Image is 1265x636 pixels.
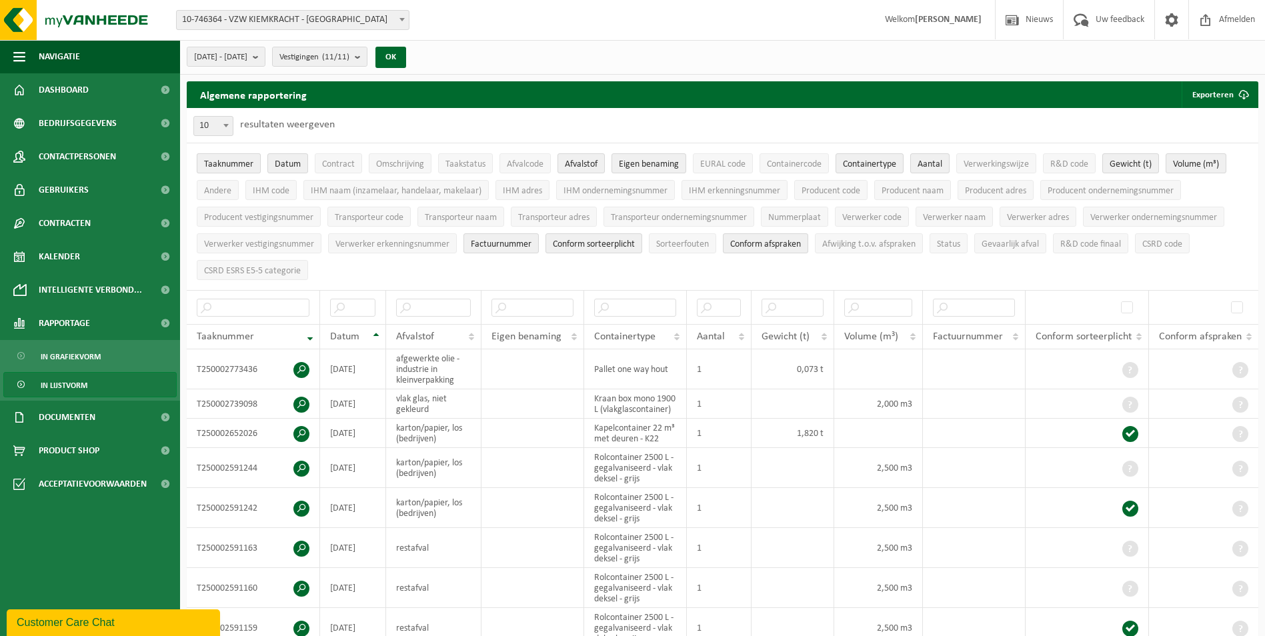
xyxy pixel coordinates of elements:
[649,233,716,253] button: SorteerfoutenSorteerfouten: Activate to sort
[495,180,549,200] button: IHM adresIHM adres: Activate to sort
[3,343,177,369] a: In grafiekvorm
[752,349,834,389] td: 0,073 t
[687,349,752,389] td: 1
[687,528,752,568] td: 1
[761,207,828,227] button: NummerplaatNummerplaat: Activate to sort
[320,528,386,568] td: [DATE]
[794,180,868,200] button: Producent codeProducent code: Activate to sort
[982,239,1039,249] span: Gevaarlijk afval
[933,331,1003,342] span: Factuurnummer
[327,207,411,227] button: Transporteur codeTransporteur code: Activate to sort
[386,488,482,528] td: karton/papier, los (bedrijven)
[320,419,386,448] td: [DATE]
[687,448,752,488] td: 1
[1173,159,1219,169] span: Volume (m³)
[320,448,386,488] td: [DATE]
[320,349,386,389] td: [DATE]
[842,213,902,223] span: Verwerker code
[39,73,89,107] span: Dashboard
[958,180,1034,200] button: Producent adresProducent adres: Activate to sort
[918,159,942,169] span: Aantal
[197,233,321,253] button: Verwerker vestigingsnummerVerwerker vestigingsnummer: Activate to sort
[1043,153,1096,173] button: R&D codeR&amp;D code: Activate to sort
[197,180,239,200] button: AndereAndere: Activate to sort
[697,331,725,342] span: Aantal
[687,568,752,608] td: 1
[253,186,289,196] span: IHM code
[386,419,482,448] td: karton/papier, los (bedrijven)
[197,260,308,280] button: CSRD ESRS E5-5 categorieCSRD ESRS E5-5 categorie: Activate to sort
[910,153,950,173] button: AantalAantal: Activate to sort
[584,488,688,528] td: Rolcontainer 2500 L - gegalvaniseerd - vlak deksel - grijs
[723,233,808,253] button: Conform afspraken : Activate to sort
[915,15,982,25] strong: [PERSON_NAME]
[503,186,542,196] span: IHM adres
[835,207,909,227] button: Verwerker codeVerwerker code: Activate to sort
[187,349,320,389] td: T250002773436
[1102,153,1159,173] button: Gewicht (t)Gewicht (t): Activate to sort
[335,239,449,249] span: Verwerker erkenningsnummer
[1166,153,1226,173] button: Volume (m³)Volume (m³): Activate to sort
[767,159,822,169] span: Containercode
[187,389,320,419] td: T250002739098
[386,349,482,389] td: afgewerkte olie - industrie in kleinverpakking
[320,389,386,419] td: [DATE]
[965,186,1026,196] span: Producent adres
[1048,186,1174,196] span: Producent ondernemingsnummer
[499,153,551,173] button: AfvalcodeAfvalcode: Activate to sort
[187,568,320,608] td: T250002591160
[245,180,297,200] button: IHM codeIHM code: Activate to sort
[687,389,752,419] td: 1
[760,153,829,173] button: ContainercodeContainercode: Activate to sort
[1110,159,1152,169] span: Gewicht (t)
[923,213,986,223] span: Verwerker naam
[463,233,539,253] button: FactuurnummerFactuurnummer: Activate to sort
[843,159,896,169] span: Containertype
[834,389,922,419] td: 2,000 m3
[194,117,233,135] span: 10
[204,213,313,223] span: Producent vestigingsnummer
[700,159,746,169] span: EURAL code
[1182,81,1257,108] button: Exporteren
[834,568,922,608] td: 2,500 m3
[553,239,635,249] span: Conform sorteerplicht
[507,159,543,169] span: Afvalcode
[187,448,320,488] td: T250002591244
[874,180,951,200] button: Producent naamProducent naam: Activate to sort
[386,389,482,419] td: vlak glas, niet gekleurd
[322,159,355,169] span: Contract
[438,153,493,173] button: TaakstatusTaakstatus: Activate to sort
[844,331,898,342] span: Volume (m³)
[964,159,1029,169] span: Verwerkingswijze
[197,207,321,227] button: Producent vestigingsnummerProducent vestigingsnummer: Activate to sort
[240,119,335,130] label: resultaten weergeven
[39,434,99,467] span: Product Shop
[584,389,688,419] td: Kraan box mono 1900 L (vlakglascontainer)
[584,448,688,488] td: Rolcontainer 2500 L - gegalvaniseerd - vlak deksel - grijs
[417,207,504,227] button: Transporteur naamTransporteur naam: Activate to sort
[1135,233,1190,253] button: CSRD codeCSRD code: Activate to sort
[204,159,253,169] span: Taaknummer
[802,186,860,196] span: Producent code
[3,372,177,397] a: In lijstvorm
[682,180,788,200] button: IHM erkenningsnummerIHM erkenningsnummer: Activate to sort
[768,213,821,223] span: Nummerplaat
[1060,239,1121,249] span: R&D code finaal
[1083,207,1224,227] button: Verwerker ondernemingsnummerVerwerker ondernemingsnummer: Activate to sort
[445,159,485,169] span: Taakstatus
[545,233,642,253] button: Conform sorteerplicht : Activate to sort
[386,528,482,568] td: restafval
[491,331,561,342] span: Eigen benaming
[187,488,320,528] td: T250002591242
[930,233,968,253] button: StatusStatus: Activate to sort
[752,419,834,448] td: 1,820 t
[619,159,679,169] span: Eigen benaming
[689,186,780,196] span: IHM erkenningsnummer
[834,448,922,488] td: 2,500 m3
[584,419,688,448] td: Kapelcontainer 22 m³ met deuren - K22
[272,47,367,67] button: Vestigingen(11/11)
[563,186,668,196] span: IHM ondernemingsnummer
[594,331,656,342] span: Containertype
[1036,331,1132,342] span: Conform sorteerplicht
[834,528,922,568] td: 2,500 m3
